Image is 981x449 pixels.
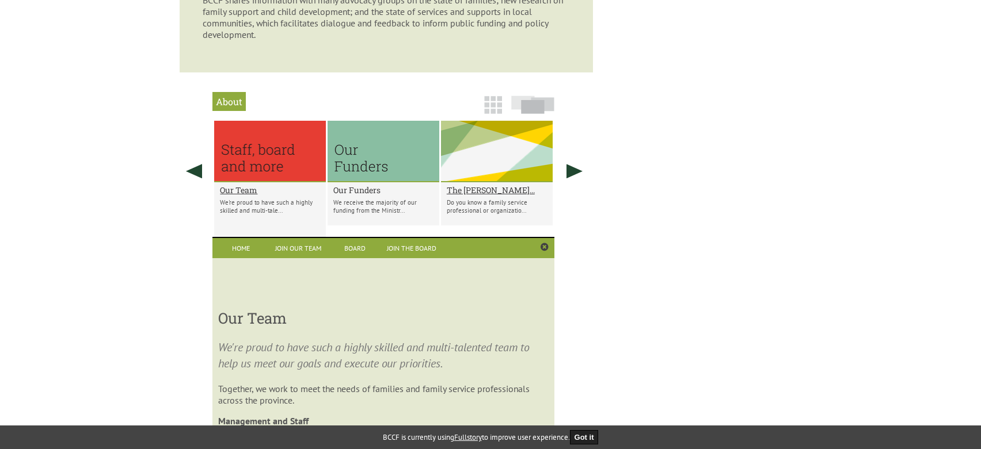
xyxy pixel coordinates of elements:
a: The [PERSON_NAME]... [447,185,547,195]
a: Our Team [220,185,320,195]
p: We receive the majority of our funding from the Ministr... [333,198,434,214]
a: Join the Board [383,238,440,258]
button: Got it [570,430,599,444]
a: Board [326,238,383,258]
a: Fullstory [454,432,482,442]
p: Together, we work to meet the needs of families and family service professionals across the provi... [218,383,548,406]
li: Our Team [214,121,326,237]
p: We're proud to have such a highly skilled and multi-talented team to help us meet our goals and e... [218,339,548,371]
li: The CAROL MATUSICKY Distinguished Service to Families Award [441,121,553,225]
p: Do you know a family service professional or organizatio... [447,198,547,214]
p: We're proud to have such a highly skilled and multi-tale... [220,198,320,214]
a: Our Funders [333,185,434,195]
a: Close [541,243,549,252]
a: Grid View [481,101,505,120]
img: slide-icon.png [511,95,554,114]
li: Our Funders [328,121,439,225]
h2: About [212,92,246,111]
h3: Our Team [218,308,548,328]
img: grid-icon.png [484,96,502,114]
a: Home [212,238,269,258]
a: Join Our Team [269,238,326,258]
strong: Management and Staff [218,415,309,427]
a: Slide View [508,101,558,120]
